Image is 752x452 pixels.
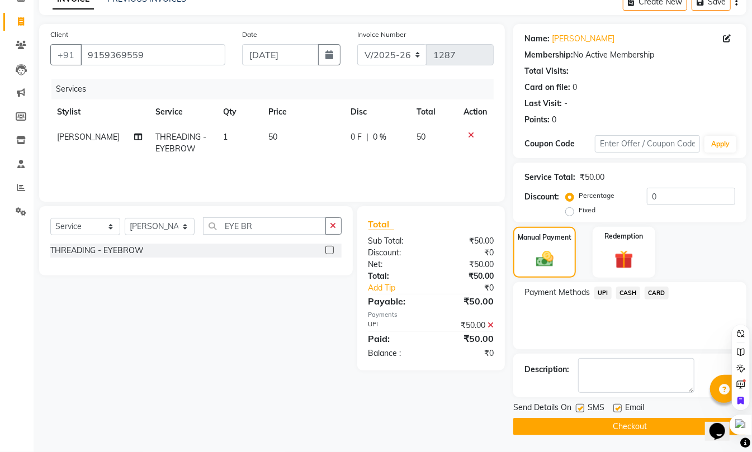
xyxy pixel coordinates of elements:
th: Action [457,99,494,125]
button: +91 [50,44,82,65]
input: Search by Name/Mobile/Email/Code [81,44,225,65]
div: Points: [524,114,550,126]
span: 0 F [351,131,362,143]
div: ₹50.00 [580,172,604,183]
div: ₹50.00 [431,259,502,270]
div: - [564,98,567,110]
span: 1 [224,132,228,142]
span: Email [625,402,644,416]
div: ₹0 [431,247,502,259]
th: Qty [217,99,262,125]
div: ₹50.00 [431,294,502,308]
span: Payment Methods [524,287,590,298]
span: Send Details On [513,402,571,416]
div: Coupon Code [524,138,595,150]
label: Percentage [579,191,614,201]
div: ₹0 [431,348,502,359]
div: Last Visit: [524,98,562,110]
div: Name: [524,33,550,45]
span: CARD [645,287,669,299]
a: Add Tip [360,282,443,294]
label: Manual Payment [518,232,571,242]
span: [PERSON_NAME] [57,132,120,142]
div: ₹50.00 [431,270,502,282]
th: Stylist [50,99,149,125]
th: Disc [344,99,410,125]
span: | [366,131,368,143]
span: 50 [417,132,425,142]
div: Membership: [524,49,573,61]
span: UPI [594,287,612,299]
div: 0 [573,82,577,93]
label: Redemption [604,231,643,241]
label: Client [50,30,68,40]
span: Total [368,218,394,230]
span: THREADING - EYEBROW [155,132,206,154]
label: Fixed [579,205,595,215]
div: Sub Total: [360,235,431,247]
div: ₹50.00 [431,320,502,331]
button: Apply [704,136,736,153]
div: ₹50.00 [431,332,502,345]
div: Card on file: [524,82,570,93]
iframe: chat widget [705,407,741,441]
div: UPI [360,320,431,331]
label: Invoice Number [357,30,406,40]
th: Price [262,99,344,125]
div: ₹50.00 [431,235,502,247]
div: Discount: [524,191,559,203]
span: 50 [268,132,277,142]
div: Paid: [360,332,431,345]
div: Description: [524,364,569,375]
div: Service Total: [524,172,575,183]
th: Service [149,99,216,125]
div: Net: [360,259,431,270]
input: Search or Scan [203,217,326,235]
span: CASH [616,287,640,299]
div: Balance : [360,348,431,359]
div: Total: [360,270,431,282]
button: Checkout [513,418,746,435]
div: Total Visits: [524,65,569,77]
div: 0 [552,114,556,126]
div: ₹0 [443,282,502,294]
th: Total [410,99,457,125]
label: Date [242,30,257,40]
div: THREADING - EYEBROW [50,245,144,256]
div: Payments [368,310,494,320]
span: 0 % [373,131,386,143]
span: SMS [588,402,604,416]
img: _cash.svg [531,249,559,269]
img: _gift.svg [609,248,639,271]
input: Enter Offer / Coupon Code [595,135,700,153]
div: Discount: [360,247,431,259]
div: Payable: [360,294,431,308]
div: No Active Membership [524,49,735,61]
a: [PERSON_NAME] [552,33,614,45]
div: Services [51,79,502,99]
